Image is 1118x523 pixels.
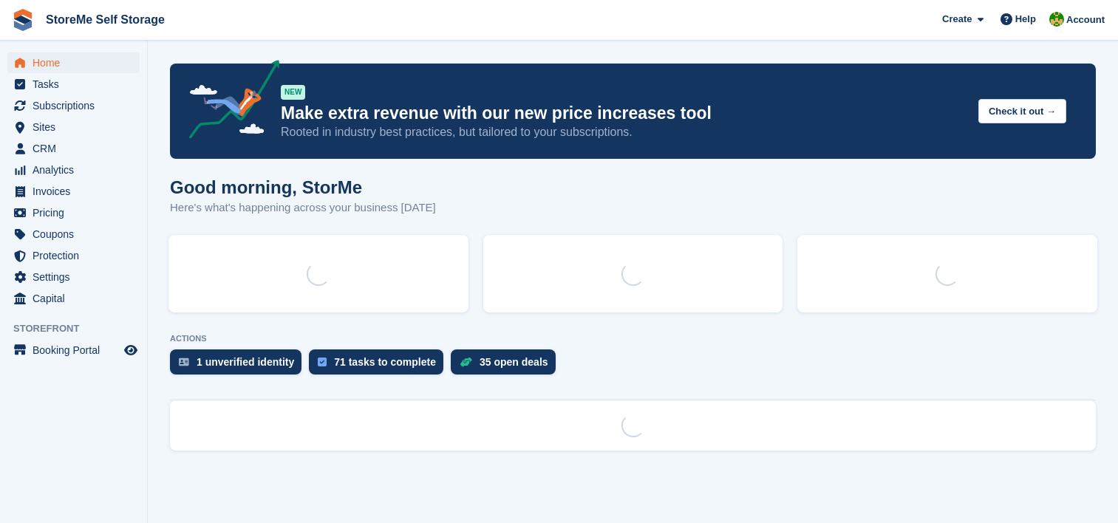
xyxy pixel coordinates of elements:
span: Tasks [33,74,121,95]
a: menu [7,52,140,73]
span: CRM [33,138,121,159]
span: Create [942,12,972,27]
span: Pricing [33,202,121,223]
span: Protection [33,245,121,266]
button: Check it out → [978,99,1066,123]
span: Subscriptions [33,95,121,116]
span: Settings [33,267,121,287]
a: menu [7,224,140,245]
span: Account [1066,13,1105,27]
span: Capital [33,288,121,309]
img: StorMe [1049,12,1064,27]
a: menu [7,181,140,202]
p: Rooted in industry best practices, but tailored to your subscriptions. [281,124,967,140]
img: verify_identity-adf6edd0f0f0b5bbfe63781bf79b02c33cf7c696d77639b501bdc392416b5a36.svg [179,358,189,366]
span: Help [1015,12,1036,27]
span: Storefront [13,321,147,336]
div: NEW [281,85,305,100]
span: Coupons [33,224,121,245]
a: StoreMe Self Storage [40,7,171,32]
div: 71 tasks to complete [334,356,436,368]
a: 35 open deals [451,349,563,382]
span: Sites [33,117,121,137]
a: menu [7,245,140,266]
img: price-adjustments-announcement-icon-8257ccfd72463d97f412b2fc003d46551f7dbcb40ab6d574587a9cd5c0d94... [177,60,280,144]
p: Here's what's happening across your business [DATE] [170,199,436,216]
img: stora-icon-8386f47178a22dfd0bd8f6a31ec36ba5ce8667c1dd55bd0f319d3a0aa187defe.svg [12,9,34,31]
span: Invoices [33,181,121,202]
p: Make extra revenue with our new price increases tool [281,103,967,124]
div: 35 open deals [480,356,548,368]
a: menu [7,340,140,360]
h1: Good morning, StorMe [170,177,436,197]
img: task-75834270c22a3079a89374b754ae025e5fb1db73e45f91037f5363f120a921f8.svg [318,358,327,366]
a: menu [7,267,140,287]
a: menu [7,117,140,137]
img: deal-1b604bf984904fb50ccaf53a9ad4b4a5d6e5aea283cecdc64d6e3604feb123c2.svg [460,357,472,367]
a: Preview store [122,341,140,359]
a: 71 tasks to complete [309,349,451,382]
a: menu [7,138,140,159]
span: Booking Portal [33,340,121,360]
span: Home [33,52,121,73]
a: menu [7,288,140,309]
a: menu [7,74,140,95]
span: Analytics [33,160,121,180]
a: menu [7,202,140,223]
a: menu [7,95,140,116]
p: ACTIONS [170,334,1096,343]
div: 1 unverified identity [197,356,294,368]
a: menu [7,160,140,180]
a: 1 unverified identity [170,349,309,382]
